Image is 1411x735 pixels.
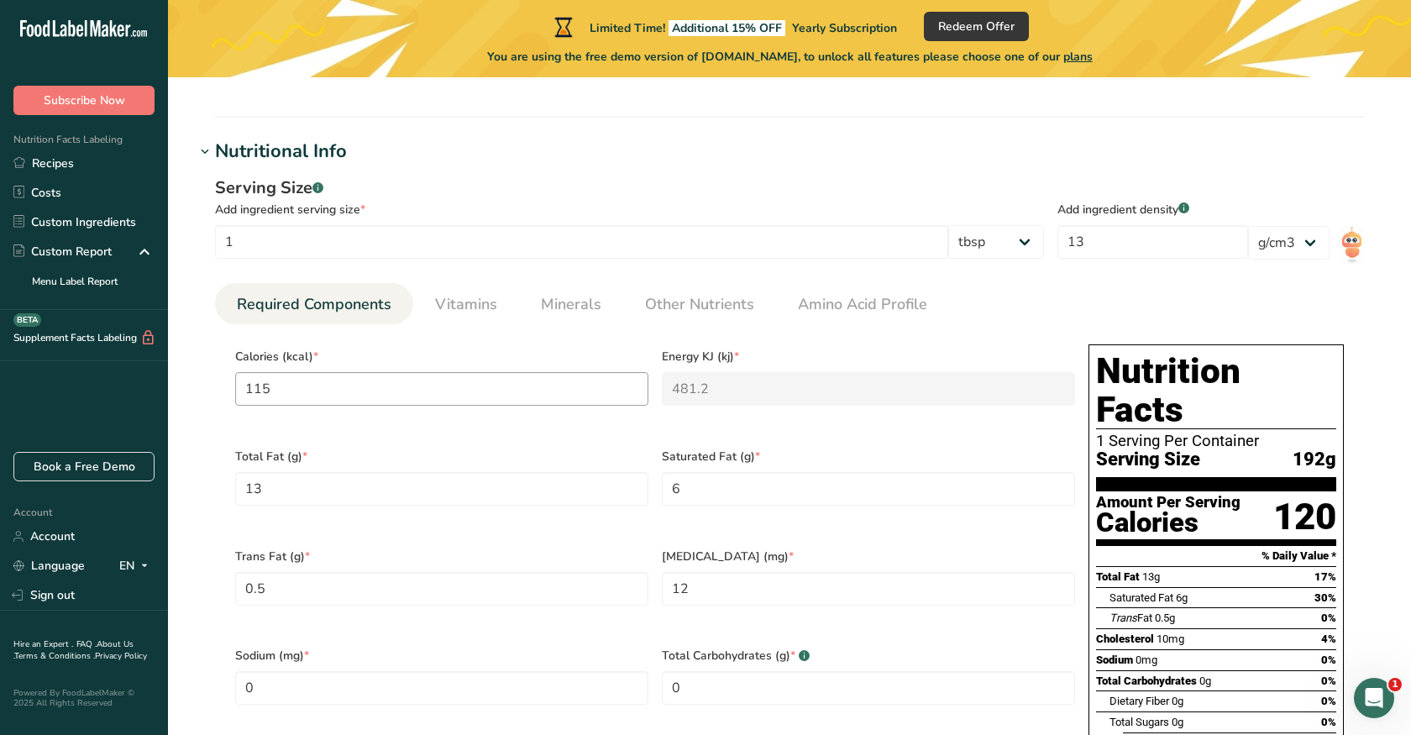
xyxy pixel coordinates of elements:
span: Vitamins [435,293,497,316]
span: 0mg [1136,654,1157,666]
span: 13g [1142,570,1160,583]
span: Minerals [541,293,601,316]
div: Add ingredient density [1057,201,1248,218]
span: Trans Fat (g) [235,548,648,565]
span: 10mg [1157,633,1184,645]
span: Calories (kcal) [235,348,648,365]
div: Limited Time! [551,17,897,37]
h1: Nutrition Facts [1096,352,1336,429]
div: Serving Size [215,176,1044,201]
a: Hire an Expert . [13,638,73,650]
a: Terms & Conditions . [14,650,95,662]
div: Add ingredient serving size [215,201,1044,218]
span: [MEDICAL_DATA] (mg) [662,548,1075,565]
span: Total Sugars [1109,716,1169,728]
div: 1 Serving Per Container [1096,433,1336,449]
div: BETA [13,313,41,327]
input: Type your density here [1057,225,1248,259]
span: 0% [1321,675,1336,687]
span: Energy KJ (kj) [662,348,1075,365]
span: Sodium [1096,654,1133,666]
span: Redeem Offer [938,18,1015,35]
span: 0% [1321,695,1336,707]
span: Total Carbohydrates [1096,675,1197,687]
span: 0% [1321,612,1336,624]
img: ai-bot.1dcbe71.gif [1340,226,1364,264]
span: Fat [1109,612,1152,624]
span: 30% [1314,591,1336,604]
a: Language [13,551,85,580]
span: Total Carbohydrates (g) [662,647,1075,664]
span: 0% [1321,654,1336,666]
span: Yearly Subscription [792,20,897,36]
span: Total Fat [1096,570,1140,583]
span: 6g [1176,591,1188,604]
section: % Daily Value * [1096,546,1336,566]
span: Additional 15% OFF [669,20,785,36]
span: Serving Size [1096,449,1200,470]
span: Other Nutrients [645,293,754,316]
div: Calories [1096,511,1241,535]
span: You are using the free demo version of [DOMAIN_NAME], to unlock all features please choose one of... [487,48,1093,66]
span: 192g [1293,449,1336,470]
input: Type your serving size here [215,225,948,259]
span: Amino Acid Profile [798,293,927,316]
a: Privacy Policy [95,650,147,662]
span: 4% [1321,633,1336,645]
div: Custom Report [13,243,112,260]
span: Cholesterol [1096,633,1154,645]
span: 0g [1172,716,1183,728]
span: 0.5g [1155,612,1175,624]
span: Total Fat (g) [235,448,648,465]
span: Saturated Fat (g) [662,448,1075,465]
span: Required Components [237,293,391,316]
div: Amount Per Serving [1096,495,1241,511]
a: FAQ . [76,638,97,650]
div: 120 [1273,495,1336,539]
span: Sodium (mg) [235,647,648,664]
span: Subscribe Now [44,92,125,109]
span: Saturated Fat [1109,591,1173,604]
a: Book a Free Demo [13,452,155,481]
span: 0% [1321,716,1336,728]
span: 17% [1314,570,1336,583]
button: Redeem Offer [924,12,1029,41]
span: 0g [1199,675,1211,687]
div: Powered By FoodLabelMaker © 2025 All Rights Reserved [13,688,155,708]
span: plans [1063,49,1093,65]
div: EN [119,556,155,576]
button: Subscribe Now [13,86,155,115]
span: 1 [1388,678,1402,691]
div: Nutritional Info [215,138,347,165]
span: 0g [1172,695,1183,707]
iframe: Intercom live chat [1354,678,1394,718]
a: About Us . [13,638,134,662]
i: Trans [1109,612,1137,624]
span: Dietary Fiber [1109,695,1169,707]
